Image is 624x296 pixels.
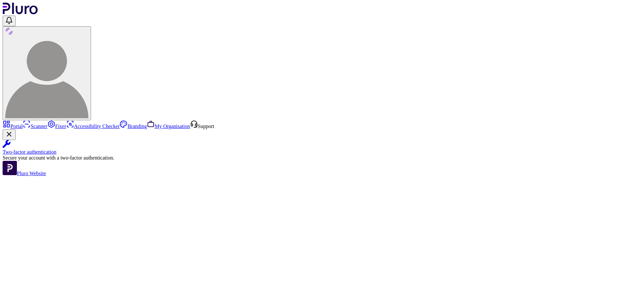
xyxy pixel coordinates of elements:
a: Open Pluro Website [3,171,46,176]
a: Accessibility Checker [66,123,120,129]
a: Two-factor authentication [3,140,621,155]
button: Open notifications, you have undefined new notifications [3,16,16,26]
a: Scanner [23,123,47,129]
a: My Organisation [147,123,190,129]
div: Two-factor authentication [3,149,621,155]
button: User avatar [3,26,91,120]
a: Portal [3,123,23,129]
aside: Sidebar menu [3,120,621,176]
div: Secure your account with a two-factor authentication. [3,155,621,161]
a: Fixer [47,123,66,129]
img: User avatar [5,35,88,118]
a: Open Support screen [190,123,214,129]
button: Close Two-factor authentication notification [3,129,16,140]
a: Logo [3,10,38,15]
a: Branding [120,123,147,129]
